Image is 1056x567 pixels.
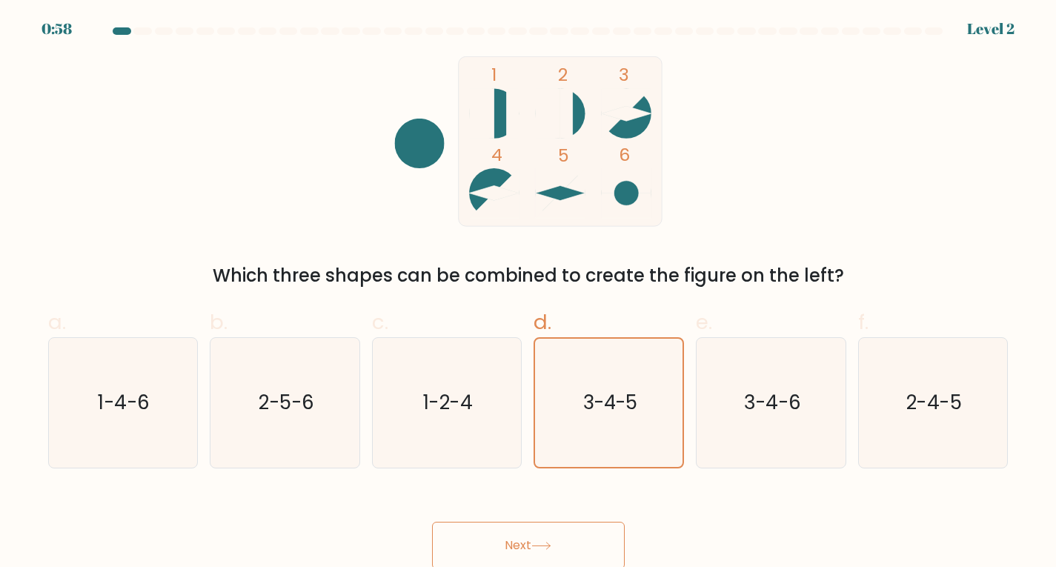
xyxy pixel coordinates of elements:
tspan: 6 [619,142,630,167]
span: c. [372,308,388,336]
text: 2-5-6 [259,389,314,416]
text: 3-4-5 [583,389,637,416]
span: a. [48,308,66,336]
tspan: 2 [557,62,567,87]
div: Level 2 [967,18,1015,40]
tspan: 4 [491,142,502,167]
span: f. [858,308,869,336]
tspan: 3 [619,62,629,87]
text: 2-4-5 [906,389,962,416]
text: 1-4-6 [99,389,150,416]
span: d. [534,308,551,336]
div: Which three shapes can be combined to create the figure on the left? [57,262,1000,289]
span: b. [210,308,228,336]
text: 3-4-6 [744,389,801,416]
tspan: 1 [491,62,497,87]
div: 0:58 [41,18,72,40]
tspan: 5 [557,143,568,168]
text: 1-2-4 [423,389,473,416]
span: e. [696,308,712,336]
